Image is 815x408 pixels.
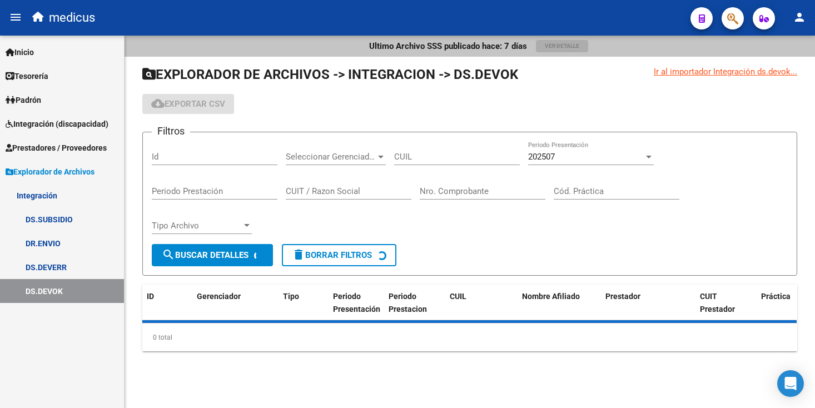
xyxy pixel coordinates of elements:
button: Borrar Filtros [282,244,396,266]
h3: Filtros [152,123,190,139]
span: Prestadores / Proveedores [6,142,107,154]
span: Prestador [605,292,640,301]
span: Inicio [6,46,34,58]
span: Buscar Detalles [162,250,249,260]
datatable-header-cell: Tipo [279,285,329,321]
span: 202507 [528,152,555,162]
datatable-header-cell: Gerenciador [192,285,279,321]
datatable-header-cell: Prestador [601,285,695,321]
datatable-header-cell: Periodo Prestacion [384,285,445,321]
mat-icon: delete [292,248,305,261]
span: CUIT Prestador [700,292,735,314]
span: Explorador de Archivos [6,166,95,178]
datatable-header-cell: CUIT Prestador [695,285,757,321]
span: Nombre Afiliado [522,292,580,301]
datatable-header-cell: ID [142,285,192,321]
button: Exportar CSV [142,94,234,114]
span: Tipo Archivo [152,221,242,231]
span: ID [147,292,154,301]
span: CUIL [450,292,466,301]
span: Tesorería [6,70,48,82]
span: Periodo Prestacion [389,292,427,314]
mat-icon: menu [9,11,22,24]
span: Padrón [6,94,41,106]
datatable-header-cell: Periodo Presentación [329,285,384,321]
span: Seleccionar Gerenciador [286,152,376,162]
mat-icon: cloud_download [151,97,165,110]
mat-icon: search [162,248,175,261]
span: Ver Detalle [545,43,579,49]
datatable-header-cell: CUIL [445,285,518,321]
span: EXPLORADOR DE ARCHIVOS -> INTEGRACION -> DS.DEVOK [142,67,518,82]
div: 0 total [142,324,797,351]
button: Buscar Detalles [152,244,273,266]
span: Exportar CSV [151,99,225,109]
span: medicus [49,6,95,30]
div: Ir al importador Integración ds.devok... [654,66,797,78]
mat-icon: person [793,11,806,24]
span: Tipo [283,292,299,301]
span: Práctica [761,292,791,301]
datatable-header-cell: Nombre Afiliado [518,285,601,321]
button: Ver Detalle [536,40,588,52]
span: Gerenciador [197,292,241,301]
span: Integración (discapacidad) [6,118,108,130]
div: Open Intercom Messenger [777,370,804,397]
span: Periodo Presentación [333,292,380,314]
p: Ultimo Archivo SSS publicado hace: 7 días [369,40,527,52]
span: Borrar Filtros [292,250,372,260]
